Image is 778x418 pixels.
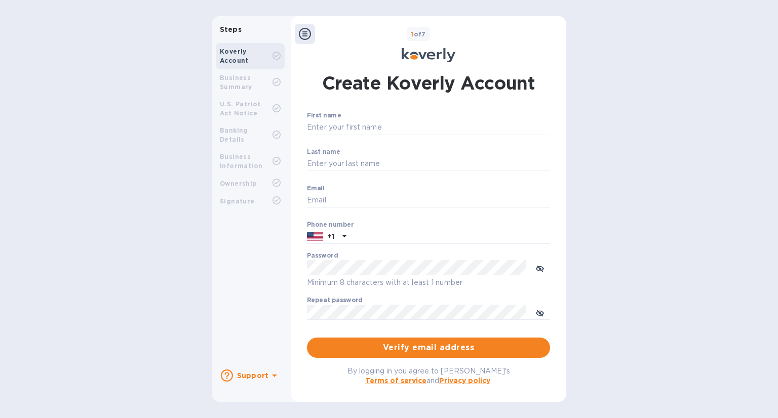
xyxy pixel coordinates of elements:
label: Email [307,185,325,191]
b: Steps [220,25,242,33]
b: of 7 [411,30,426,38]
label: Last name [307,149,340,155]
label: Phone number [307,222,354,228]
input: Email [307,193,550,208]
button: Verify email address [307,338,550,358]
input: Enter your first name [307,120,550,135]
button: toggle password visibility [530,258,550,278]
b: Business Information [220,153,262,170]
b: Koverly Account [220,48,249,64]
b: Business Summary [220,74,252,91]
a: Privacy policy [439,377,490,385]
b: Ownership [220,180,257,187]
label: First name [307,113,341,119]
b: Banking Details [220,127,248,143]
img: US [307,231,323,242]
span: Verify email address [315,342,542,354]
label: Password [307,253,338,259]
a: Terms of service [365,377,426,385]
b: Support [237,371,268,380]
b: Signature [220,197,255,205]
b: U.S. Patriot Act Notice [220,100,261,117]
span: By logging in you agree to [PERSON_NAME]'s and . [347,367,510,385]
span: 1 [411,30,413,38]
button: toggle password visibility [530,302,550,322]
h1: Create Koverly Account [322,70,535,96]
label: Repeat password [307,298,363,304]
input: Enter your last name [307,156,550,172]
p: +1 [327,231,334,241]
p: Minimum 8 characters with at least 1 number [307,277,550,288]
